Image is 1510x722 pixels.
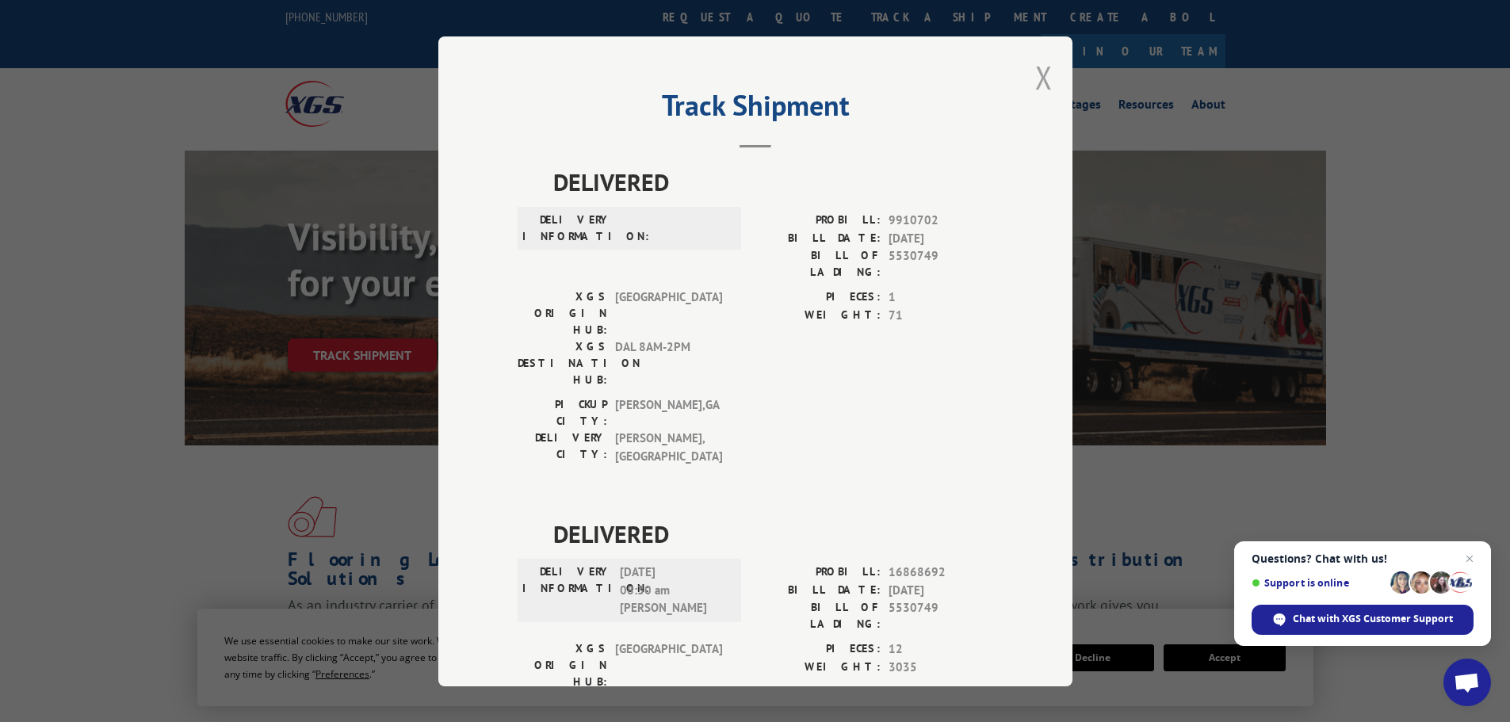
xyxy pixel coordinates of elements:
[755,212,881,230] label: PROBILL:
[620,563,727,617] span: [DATE] 08:30 am [PERSON_NAME]
[518,338,607,388] label: XGS DESTINATION HUB:
[518,640,607,690] label: XGS ORIGIN HUB:
[518,94,993,124] h2: Track Shipment
[518,288,607,338] label: XGS ORIGIN HUB:
[755,640,881,659] label: PIECES:
[889,306,993,324] span: 71
[755,229,881,247] label: BILL DATE:
[615,396,722,430] span: [PERSON_NAME] , GA
[522,563,612,617] label: DELIVERY INFORMATION:
[522,212,612,245] label: DELIVERY INFORMATION:
[615,338,722,388] span: DAL 8AM-2PM
[889,563,993,582] span: 16868692
[1252,552,1474,565] span: Questions? Chat with us!
[755,247,881,281] label: BILL OF LADING:
[755,658,881,676] label: WEIGHT:
[889,581,993,599] span: [DATE]
[518,396,607,430] label: PICKUP CITY:
[1035,56,1053,98] button: Close modal
[518,430,607,465] label: DELIVERY CITY:
[755,599,881,632] label: BILL OF LADING:
[755,288,881,307] label: PIECES:
[1252,577,1385,589] span: Support is online
[615,288,722,338] span: [GEOGRAPHIC_DATA]
[615,640,722,690] span: [GEOGRAPHIC_DATA]
[553,164,993,200] span: DELIVERED
[1293,612,1453,626] span: Chat with XGS Customer Support
[1443,659,1491,706] div: Open chat
[755,306,881,324] label: WEIGHT:
[615,430,722,465] span: [PERSON_NAME] , [GEOGRAPHIC_DATA]
[889,229,993,247] span: [DATE]
[755,563,881,582] label: PROBILL:
[889,288,993,307] span: 1
[1460,549,1479,568] span: Close chat
[889,212,993,230] span: 9910702
[889,599,993,632] span: 5530749
[1252,605,1474,635] div: Chat with XGS Customer Support
[889,640,993,659] span: 12
[889,247,993,281] span: 5530749
[553,516,993,552] span: DELIVERED
[889,658,993,676] span: 3035
[755,581,881,599] label: BILL DATE:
